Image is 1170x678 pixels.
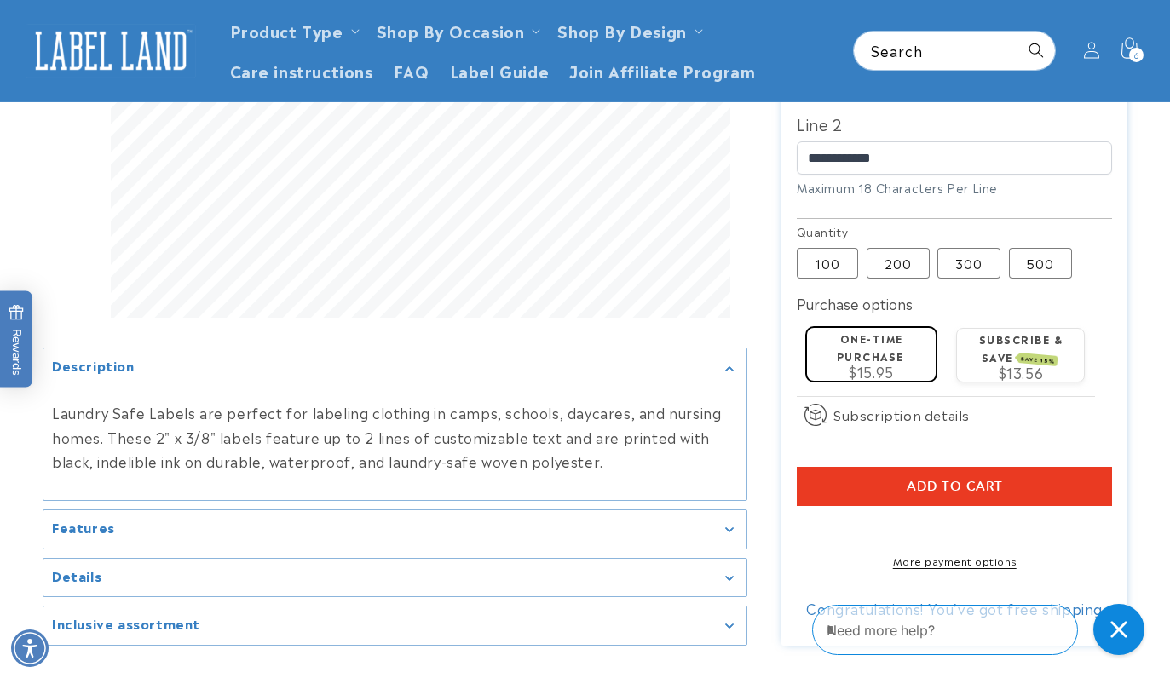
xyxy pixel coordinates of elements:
span: Rewards [9,305,25,376]
span: SAVE 15% [1017,353,1058,366]
span: Care instructions [230,60,373,80]
label: Subscribe & save [979,331,1063,365]
button: Search [1017,32,1055,69]
legend: Quantity [797,223,850,240]
span: Label Guide [450,60,550,80]
h2: Description [52,357,135,374]
p: Laundry Safe Labels are perfect for labeling clothing in camps, schools, daycares, and nursing ho... [52,400,738,474]
div: Accessibility Menu [11,629,49,667]
div: Congratulations! You've got free shipping [797,600,1113,617]
summary: Features [43,510,746,549]
a: FAQ [383,50,440,90]
a: Product Type [230,19,343,42]
label: 300 [937,248,1000,279]
a: More payment options [797,553,1113,568]
span: Subscription details [833,405,970,425]
span: Shop By Occasion [377,20,525,40]
a: Care instructions [220,50,383,90]
summary: Product Type [220,10,366,50]
button: Add to cart [797,467,1113,506]
h2: Details [52,567,101,584]
a: Join Affiliate Program [559,50,765,90]
img: Label Land [26,24,196,77]
label: 100 [797,248,858,279]
h2: Features [52,519,115,536]
label: One-time purchase [837,330,904,364]
iframe: Gorgias Floating Chat [812,598,1153,661]
summary: Inclusive assortment [43,606,746,645]
summary: Details [43,559,746,597]
a: Label Land [20,18,203,83]
summary: Shop By Design [547,10,709,50]
h2: Inclusive assortment [52,615,200,632]
span: Add to cart [907,479,1003,494]
div: Maximum 18 Characters Per Line [797,179,1113,197]
span: $13.56 [999,362,1044,382]
a: Shop By Design [557,19,686,42]
span: FAQ [394,60,429,80]
label: 200 [867,248,930,279]
label: Line 2 [797,110,1113,137]
summary: Description [43,348,746,387]
label: Purchase options [797,293,913,313]
summary: Shop By Occasion [366,10,548,50]
label: 500 [1009,248,1072,279]
span: $15.95 [849,361,894,382]
a: Label Guide [440,50,560,90]
span: 6 [1134,48,1139,62]
span: Join Affiliate Program [569,60,755,80]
